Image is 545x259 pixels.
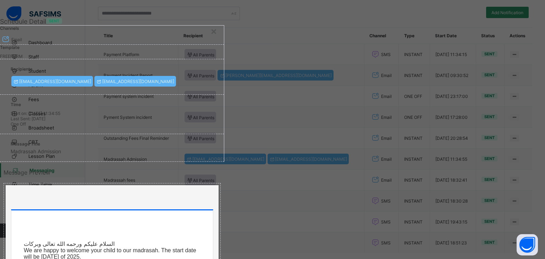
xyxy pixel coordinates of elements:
[11,37,22,42] span: Email
[24,241,200,247] div: السلام عليكم ورحمه الله تعالى وبركات
[11,141,40,147] span: Message Title
[49,18,59,23] span: Sent
[11,148,61,154] span: Madrassah Admission
[11,111,60,116] span: [DATE] 11:34:55
[517,234,538,255] button: Open asap
[11,111,27,116] span: Start on:
[11,116,31,121] span: Last Sent:
[11,66,33,72] span: Recipients
[4,169,221,176] span: Message Preview
[11,121,26,127] span: One Off
[210,25,217,37] div: ×
[11,102,21,107] span: Time
[1,35,11,44] i: Email Channel
[13,79,91,84] span: [EMAIL_ADDRESS][DOMAIN_NAME]
[11,116,45,121] span: [DATE]
[96,79,174,84] span: [EMAIL_ADDRESS][DOMAIN_NAME]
